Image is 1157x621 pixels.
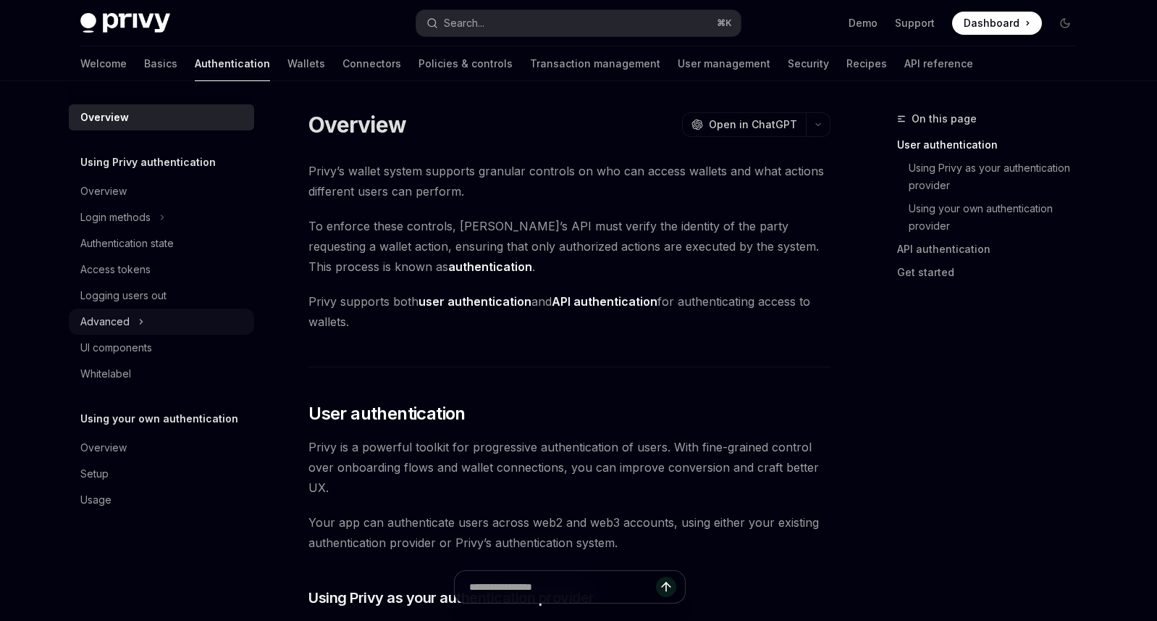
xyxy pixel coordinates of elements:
div: Overview [80,109,129,126]
a: Demo [849,16,878,30]
a: API authentication [897,238,1088,261]
a: Welcome [80,46,127,81]
a: Authentication [195,46,270,81]
a: Support [895,16,935,30]
span: Privy is a powerful toolkit for progressive authentication of users. With fine-grained control ov... [308,437,830,498]
button: Toggle dark mode [1053,12,1077,35]
span: User authentication [308,402,466,425]
a: Logging users out [69,283,254,309]
button: Open in ChatGPT [682,112,806,137]
span: To enforce these controls, [PERSON_NAME]’s API must verify the identity of the party requesting a... [308,216,830,277]
a: Transaction management [530,46,660,81]
h1: Overview [308,112,406,138]
a: Security [788,46,829,81]
img: dark logo [80,13,170,33]
a: Overview [69,104,254,130]
a: Connectors [342,46,401,81]
strong: user authentication [418,294,531,309]
a: Setup [69,461,254,487]
a: Overview [69,178,254,204]
a: Whitelabel [69,361,254,387]
span: ⌘ K [717,17,732,29]
div: Overview [80,439,127,457]
span: Dashboard [964,16,1019,30]
a: Get started [897,261,1088,284]
a: Basics [144,46,177,81]
a: Using your own authentication provider [897,197,1088,238]
a: User authentication [897,133,1088,157]
div: Authentication state [80,235,174,252]
div: Search... [444,14,484,32]
span: Privy supports both and for authenticating access to wallets. [308,291,830,332]
a: User management [678,46,770,81]
a: Access tokens [69,257,254,283]
a: Dashboard [952,12,1042,35]
div: Whitelabel [80,365,131,383]
div: Advanced [80,313,130,330]
h5: Using Privy authentication [80,154,216,171]
button: Open search [416,10,741,36]
div: Login methods [80,209,151,226]
strong: authentication [448,259,532,274]
a: API reference [904,46,973,81]
a: Wallets [287,46,325,81]
span: Your app can authenticate users across web2 and web3 accounts, using either your existing authent... [308,512,830,553]
button: Toggle Advanced section [69,309,254,335]
div: Usage [80,491,112,509]
div: Logging users out [80,287,167,304]
a: Usage [69,487,254,513]
span: Open in ChatGPT [709,117,797,132]
div: UI components [80,339,152,357]
span: On this page [912,110,977,128]
button: Send message [656,577,676,597]
a: Overview [69,435,254,461]
a: Recipes [846,46,887,81]
div: Overview [80,183,127,200]
input: Ask a question... [469,571,656,603]
button: Toggle Login methods section [69,204,254,230]
h5: Using your own authentication [80,410,238,428]
span: Privy’s wallet system supports granular controls on who can access wallets and what actions diffe... [308,161,830,201]
a: Authentication state [69,230,254,257]
a: UI components [69,335,254,361]
div: Setup [80,465,109,483]
div: Access tokens [80,261,151,278]
a: Using Privy as your authentication provider [897,157,1088,197]
a: Policies & controls [418,46,513,81]
strong: API authentication [552,294,657,309]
